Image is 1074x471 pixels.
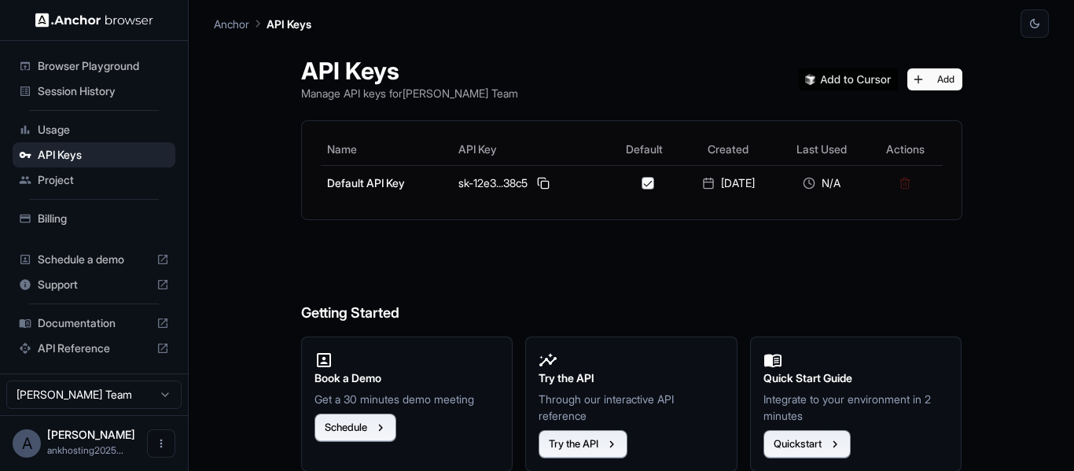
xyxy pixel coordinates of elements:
[799,68,898,90] img: Add anchorbrowser MCP server to Cursor
[13,311,175,336] div: Documentation
[13,79,175,104] div: Session History
[47,428,135,441] span: ANGEL KEITH
[458,174,601,193] div: sk-12e3...38c5
[301,85,518,101] p: Manage API keys for [PERSON_NAME] Team
[539,430,627,458] button: Try the API
[868,134,943,165] th: Actions
[534,174,553,193] button: Copy API key
[687,175,770,191] div: [DATE]
[38,252,150,267] span: Schedule a demo
[267,16,311,32] p: API Keys
[539,370,724,387] h2: Try the API
[214,16,249,32] p: Anchor
[681,134,776,165] th: Created
[907,68,962,90] button: Add
[38,58,169,74] span: Browser Playground
[301,57,518,85] h1: API Keys
[13,53,175,79] div: Browser Playground
[314,370,500,387] h2: Book a Demo
[763,430,851,458] button: Quickstart
[38,211,169,226] span: Billing
[214,15,311,32] nav: breadcrumb
[13,429,41,458] div: A
[13,247,175,272] div: Schedule a demo
[38,277,150,293] span: Support
[38,340,150,356] span: API Reference
[38,315,150,331] span: Documentation
[763,391,949,424] p: Integrate to your environment in 2 minutes
[539,391,724,424] p: Through our interactive API reference
[452,134,608,165] th: API Key
[38,172,169,188] span: Project
[13,167,175,193] div: Project
[38,147,169,163] span: API Keys
[321,165,453,201] td: Default API Key
[609,134,681,165] th: Default
[763,370,949,387] h2: Quick Start Guide
[35,13,153,28] img: Anchor Logo
[13,117,175,142] div: Usage
[782,175,862,191] div: N/A
[147,429,175,458] button: Open menu
[13,336,175,361] div: API Reference
[38,83,169,99] span: Session History
[301,239,962,325] h6: Getting Started
[47,444,123,456] span: ankhosting2025@gmail.com
[13,142,175,167] div: API Keys
[314,391,500,407] p: Get a 30 minutes demo meeting
[321,134,453,165] th: Name
[776,134,868,165] th: Last Used
[38,122,169,138] span: Usage
[314,414,396,442] button: Schedule
[13,206,175,231] div: Billing
[13,272,175,297] div: Support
